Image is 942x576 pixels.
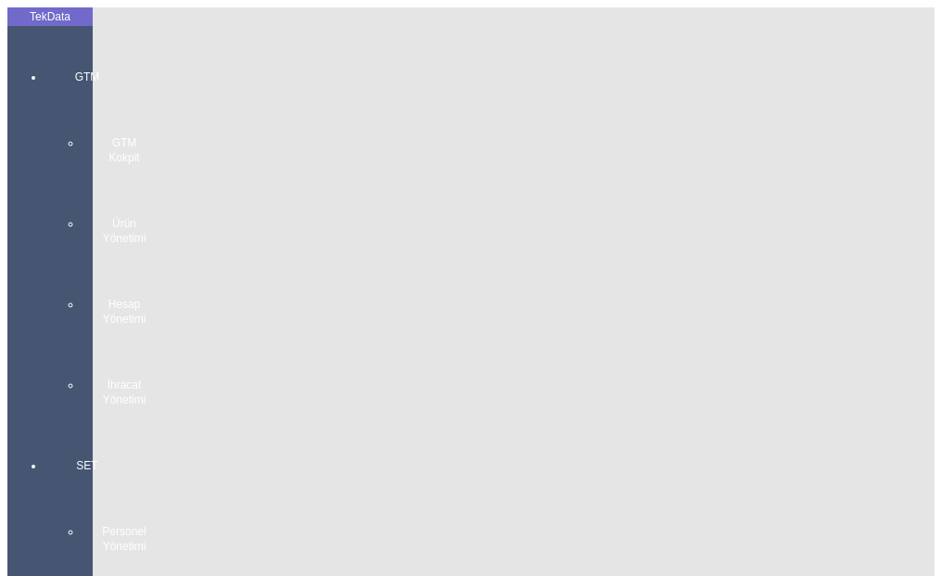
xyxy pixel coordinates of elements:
span: Personel Yönetimi [96,524,152,554]
span: GTM Kokpit [96,135,152,165]
span: Ürün Yönetimi [96,216,152,246]
span: SET [59,458,115,473]
span: Hesap Yönetimi [96,297,152,326]
div: TekData [7,9,93,24]
span: GTM [59,70,115,84]
span: İhracat Yönetimi [96,378,152,407]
